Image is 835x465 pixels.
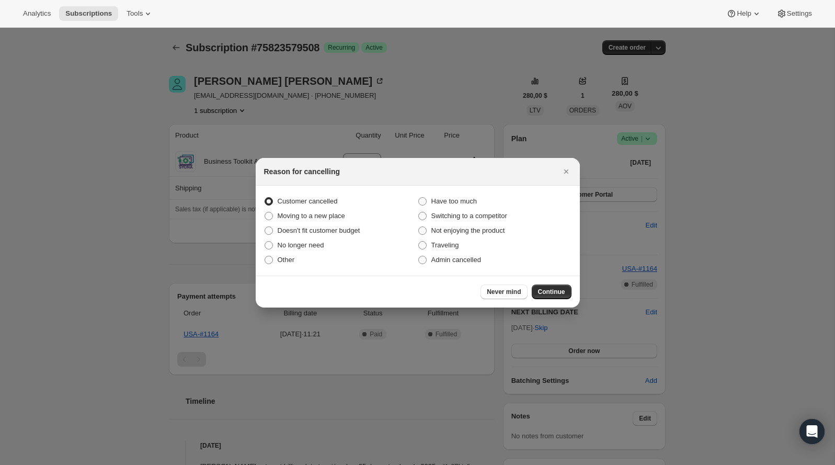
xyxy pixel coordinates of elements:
[120,6,159,21] button: Tools
[65,9,112,18] span: Subscriptions
[532,285,571,299] button: Continue
[431,212,507,220] span: Switching to a competitor
[538,288,565,296] span: Continue
[278,212,345,220] span: Moving to a new place
[787,9,812,18] span: Settings
[487,288,521,296] span: Never mind
[431,256,481,264] span: Admin cancelled
[481,285,527,299] button: Never mind
[431,197,477,205] span: Have too much
[264,166,340,177] h2: Reason for cancelling
[431,226,505,234] span: Not enjoying the product
[127,9,143,18] span: Tools
[278,197,338,205] span: Customer cancelled
[770,6,818,21] button: Settings
[278,256,295,264] span: Other
[23,9,51,18] span: Analytics
[720,6,768,21] button: Help
[737,9,751,18] span: Help
[278,226,360,234] span: Doesn't fit customer budget
[17,6,57,21] button: Analytics
[59,6,118,21] button: Subscriptions
[799,419,825,444] div: Open Intercom Messenger
[278,241,324,249] span: No longer need
[431,241,459,249] span: Traveling
[559,164,574,179] button: Cerrar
